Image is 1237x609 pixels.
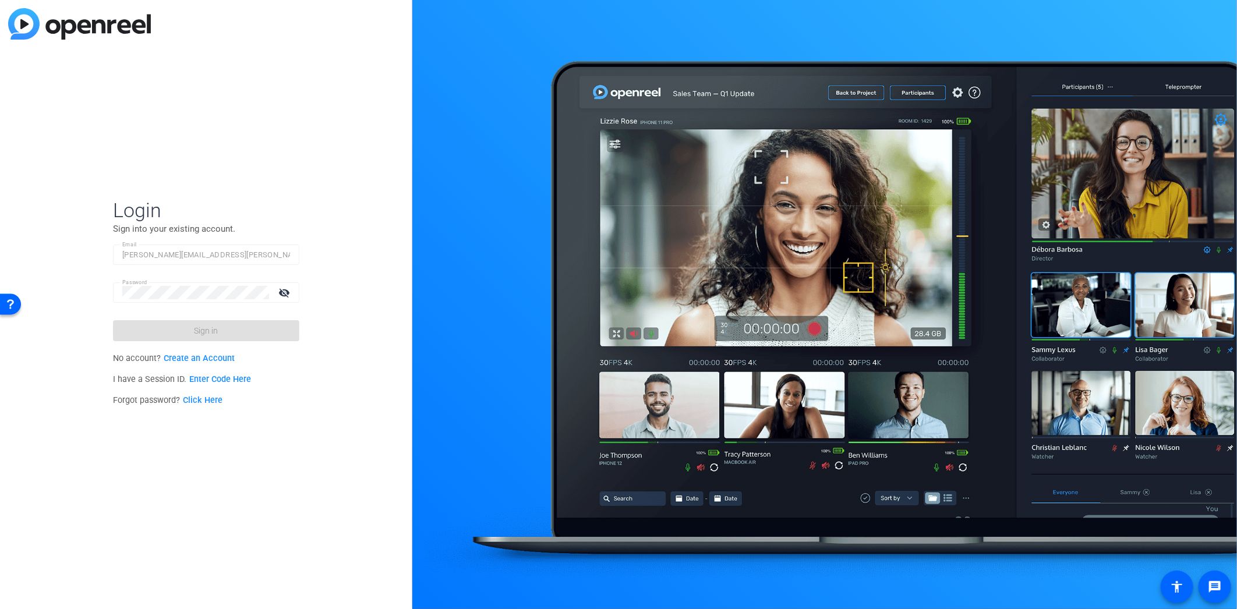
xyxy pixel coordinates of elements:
span: Forgot password? [113,395,222,405]
mat-icon: accessibility [1170,580,1184,594]
span: I have a Session ID. [113,374,251,384]
a: Click Here [183,395,222,405]
mat-icon: visibility_off [271,284,299,301]
a: Enter Code Here [189,374,251,384]
a: Create an Account [164,353,235,363]
mat-label: Password [122,279,147,286]
mat-icon: message [1208,580,1222,594]
img: blue-gradient.svg [8,8,151,40]
p: Sign into your existing account. [113,222,299,235]
mat-label: Email [122,242,137,248]
input: Enter Email Address [122,248,290,262]
span: Login [113,198,299,222]
span: No account? [113,353,235,363]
